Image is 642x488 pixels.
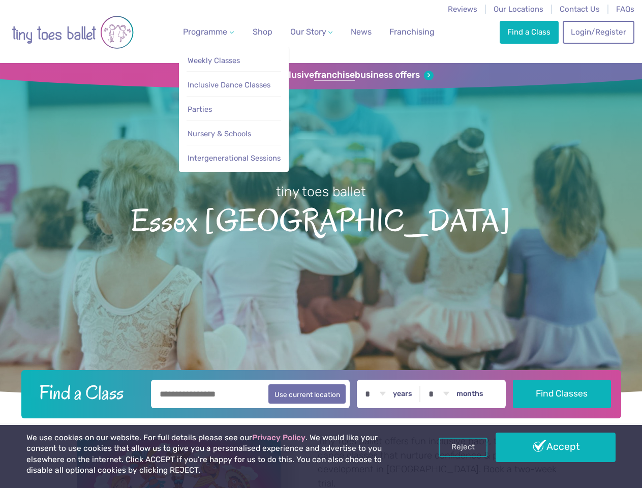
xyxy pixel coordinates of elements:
[314,70,355,81] strong: franchise
[496,433,616,462] a: Accept
[12,7,134,58] img: tiny toes ballet
[456,389,483,399] label: months
[286,22,337,42] a: Our Story
[347,22,376,42] a: News
[494,5,543,14] a: Our Locations
[290,27,326,37] span: Our Story
[249,22,277,42] a: Shop
[208,70,434,81] a: Sign up for our exclusivefranchisebusiness offers
[560,5,600,14] a: Contact Us
[439,438,487,457] a: Reject
[187,149,281,168] a: Intergenerational Sessions
[188,56,240,65] span: Weekly Classes
[351,27,372,37] span: News
[268,384,346,404] button: Use current location
[188,129,251,138] span: Nursery & Schools
[276,184,366,200] small: tiny toes ballet
[188,154,281,163] span: Intergenerational Sessions
[187,125,281,143] a: Nursery & Schools
[183,27,227,37] span: Programme
[187,76,281,95] a: Inclusive Dance Classes
[188,80,270,89] span: Inclusive Dance Classes
[179,22,238,42] a: Programme
[187,51,281,70] a: Weekly Classes
[26,433,409,476] p: We use cookies on our website. For full details please see our . We would like your consent to us...
[252,433,305,442] a: Privacy Policy
[513,380,611,408] button: Find Classes
[563,21,634,43] a: Login/Register
[389,27,435,37] span: Franchising
[385,22,439,42] a: Franchising
[31,380,144,405] h2: Find a Class
[616,5,634,14] a: FAQs
[188,105,212,114] span: Parties
[393,389,412,399] label: years
[448,5,477,14] a: Reviews
[16,201,626,238] span: Essex [GEOGRAPHIC_DATA]
[253,27,272,37] span: Shop
[500,21,559,43] a: Find a Class
[187,100,281,119] a: Parties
